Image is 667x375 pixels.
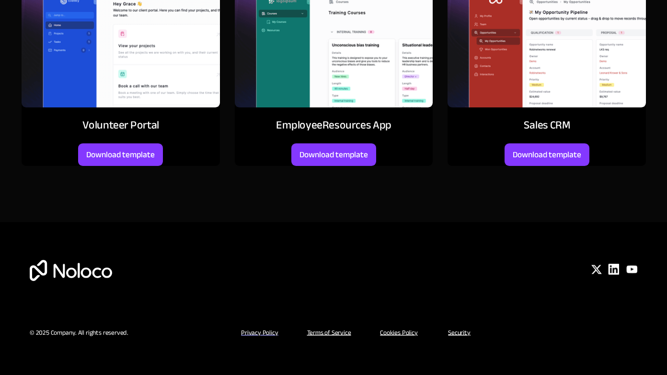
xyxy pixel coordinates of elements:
[291,150,376,160] span: Download template
[307,326,351,339] u: Terms of Service
[78,143,163,165] a: Download template
[448,326,470,339] u: Security
[241,328,278,336] a: Privacy Policy
[322,115,391,136] span: Resources App
[291,143,376,165] a: Download template
[307,328,351,336] a: Terms of Service
[241,326,278,339] u: Privacy Policy
[78,150,163,160] span: Download template
[448,328,470,336] a: Security
[380,328,418,336] a: Cookies Policy
[505,143,589,165] a: Download template
[276,115,322,136] span: Employee
[505,150,589,160] span: Download template
[523,115,570,136] span: Sales CRM
[82,115,159,136] span: Volunteer Portal
[380,326,418,339] u: Cookies Policy
[30,326,128,339] span: © 2025 Company. All rights reserved.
